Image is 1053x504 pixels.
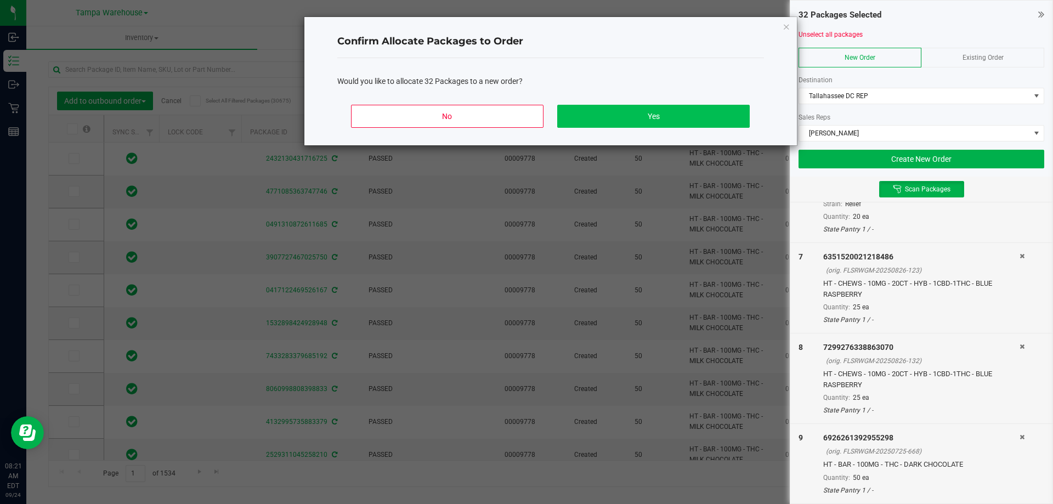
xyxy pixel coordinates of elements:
div: Would you like to allocate 32 Packages to a new order? [337,76,764,87]
button: Close [783,20,790,33]
button: No [351,105,543,128]
button: Yes [557,105,749,128]
h4: Confirm Allocate Packages to Order [337,35,764,49]
iframe: Resource center [11,416,44,449]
